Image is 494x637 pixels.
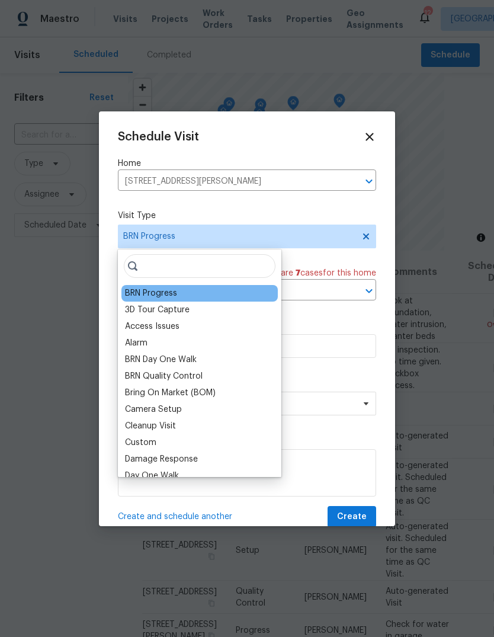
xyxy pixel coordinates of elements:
[118,511,232,523] span: Create and schedule another
[258,267,376,279] span: There are case s for this home
[125,337,147,349] div: Alarm
[125,420,176,432] div: Cleanup Visit
[125,354,197,366] div: BRN Day One Walk
[125,453,198,465] div: Damage Response
[123,231,354,242] span: BRN Progress
[125,287,177,299] div: BRN Progress
[125,321,179,332] div: Access Issues
[118,158,376,169] label: Home
[296,269,300,277] span: 7
[125,404,182,415] div: Camera Setup
[363,130,376,143] span: Close
[328,506,376,528] button: Create
[118,172,343,191] input: Enter in an address
[125,304,190,316] div: 3D Tour Capture
[125,370,203,382] div: BRN Quality Control
[337,510,367,524] span: Create
[361,173,377,190] button: Open
[125,387,216,399] div: Bring On Market (BOM)
[361,283,377,299] button: Open
[125,470,179,482] div: Day One Walk
[118,210,376,222] label: Visit Type
[125,437,156,449] div: Custom
[118,131,199,143] span: Schedule Visit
